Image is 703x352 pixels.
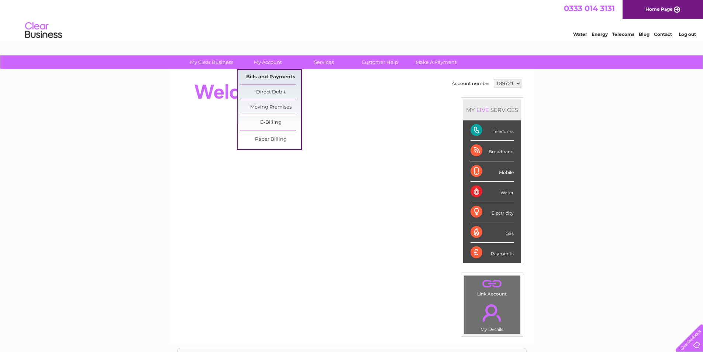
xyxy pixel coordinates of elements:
[450,77,492,90] td: Account number
[240,132,301,147] a: Paper Billing
[471,202,514,222] div: Electricity
[466,300,518,326] a: .
[464,298,521,334] td: My Details
[178,4,526,36] div: Clear Business is a trading name of Verastar Limited (registered in [GEOGRAPHIC_DATA] No. 3667643...
[471,120,514,141] div: Telecoms
[293,55,354,69] a: Services
[471,141,514,161] div: Broadband
[240,70,301,85] a: Bills and Payments
[464,275,521,298] td: Link Account
[240,100,301,115] a: Moving Premises
[592,31,608,37] a: Energy
[471,222,514,243] div: Gas
[639,31,649,37] a: Blog
[471,182,514,202] div: Water
[471,243,514,263] div: Payments
[564,4,615,13] a: 0333 014 3131
[240,85,301,100] a: Direct Debit
[679,31,696,37] a: Log out
[612,31,634,37] a: Telecoms
[406,55,466,69] a: Make A Payment
[25,19,62,42] img: logo.png
[471,161,514,182] div: Mobile
[654,31,672,37] a: Contact
[237,55,298,69] a: My Account
[181,55,242,69] a: My Clear Business
[475,106,490,113] div: LIVE
[573,31,587,37] a: Water
[349,55,410,69] a: Customer Help
[466,277,518,290] a: .
[463,99,521,120] div: MY SERVICES
[240,115,301,130] a: E-Billing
